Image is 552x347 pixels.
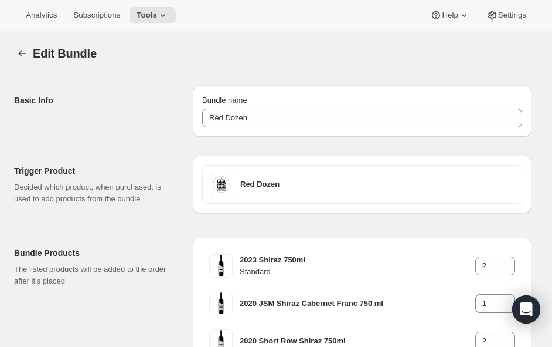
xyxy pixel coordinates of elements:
h4: Standard [240,266,475,278]
input: ie. Smoothie box [202,109,522,127]
h3: Red Dozen [240,178,514,190]
span: Bundle name [202,96,247,105]
button: Help [423,7,476,23]
span: Edit Bundle [33,47,97,60]
button: Bundles [14,45,30,62]
div: Open Intercom Messenger [512,295,540,324]
button: Analytics [19,7,64,23]
h2: Bundle Products [14,247,174,259]
h2: Trigger Product [14,165,174,177]
span: Tools [137,11,157,20]
button: Tools [130,7,176,23]
p: Decided which product, when purchased, is used to add products from the bundle [14,181,174,205]
span: Subscriptions [73,11,120,20]
button: Settings [479,7,533,23]
span: Help [442,11,458,20]
span: Settings [498,11,526,20]
p: The listed products will be added to the order after it's placed [14,264,174,287]
h3: 2023 Shiraz 750ml [240,254,475,266]
h3: 2020 JSM Shiraz Cabernet Franc 750 ml [240,298,475,309]
h2: Basic Info [14,95,174,106]
h3: 2020 Short Row Shiraz 750ml [240,335,475,347]
span: Analytics [26,11,57,20]
button: Subscriptions [66,7,127,23]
